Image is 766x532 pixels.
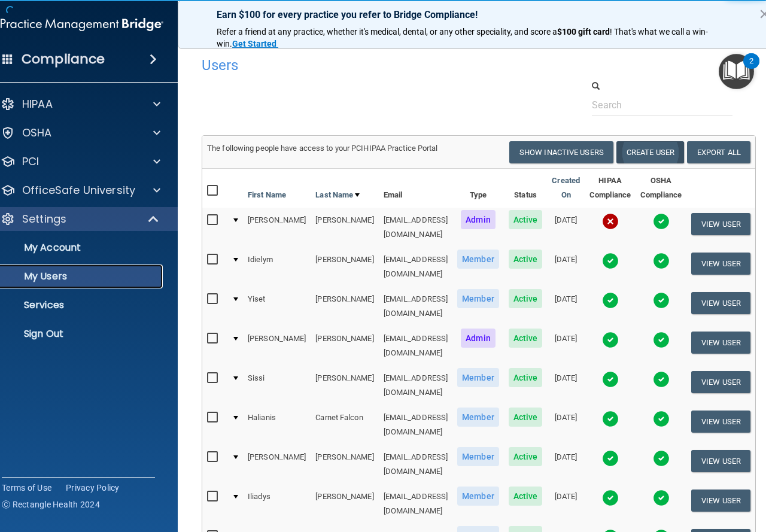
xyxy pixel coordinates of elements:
[457,447,499,466] span: Member
[243,208,311,247] td: [PERSON_NAME]
[311,208,378,247] td: [PERSON_NAME]
[509,250,543,269] span: Active
[379,326,453,366] td: [EMAIL_ADDRESS][DOMAIN_NAME]
[207,144,438,153] span: The following people have access to your PCIHIPAA Practice Portal
[592,94,732,116] input: Search
[602,371,619,388] img: tick.e7d51cea.svg
[547,326,585,366] td: [DATE]
[379,445,453,484] td: [EMAIL_ADDRESS][DOMAIN_NAME]
[311,445,378,484] td: [PERSON_NAME]
[602,213,619,230] img: cross.ca9f0e7f.svg
[457,289,499,308] span: Member
[457,250,499,269] span: Member
[379,247,453,287] td: [EMAIL_ADDRESS][DOMAIN_NAME]
[653,371,670,388] img: tick.e7d51cea.svg
[232,39,276,48] strong: Get Started
[509,487,543,506] span: Active
[691,213,750,235] button: View User
[379,208,453,247] td: [EMAIL_ADDRESS][DOMAIN_NAME]
[243,445,311,484] td: [PERSON_NAME]
[311,484,378,524] td: [PERSON_NAME]
[22,51,105,68] h4: Compliance
[653,292,670,309] img: tick.e7d51cea.svg
[552,174,580,202] a: Created On
[379,484,453,524] td: [EMAIL_ADDRESS][DOMAIN_NAME]
[311,326,378,366] td: [PERSON_NAME]
[504,169,548,208] th: Status
[461,329,496,348] span: Admin
[547,405,585,445] td: [DATE]
[232,39,278,48] a: Get Started
[691,490,750,512] button: View User
[691,411,750,433] button: View User
[379,287,453,326] td: [EMAIL_ADDRESS][DOMAIN_NAME]
[691,450,750,472] button: View User
[311,247,378,287] td: [PERSON_NAME]
[217,27,557,37] span: Refer a friend at any practice, whether it's medical, dental, or any other speciality, and score a
[547,208,585,247] td: [DATE]
[202,57,518,73] h4: Users
[243,326,311,366] td: [PERSON_NAME]
[547,287,585,326] td: [DATE]
[602,411,619,427] img: tick.e7d51cea.svg
[691,292,750,314] button: View User
[653,253,670,269] img: tick.e7d51cea.svg
[22,126,52,140] p: OSHA
[457,368,499,387] span: Member
[509,210,543,229] span: Active
[379,366,453,405] td: [EMAIL_ADDRESS][DOMAIN_NAME]
[547,366,585,405] td: [DATE]
[1,97,160,111] a: HIPAA
[243,247,311,287] td: Idielym
[653,411,670,427] img: tick.e7d51cea.svg
[602,253,619,269] img: tick.e7d51cea.svg
[636,169,686,208] th: OSHA Compliance
[22,183,135,197] p: OfficeSafe University
[2,482,51,494] a: Terms of Use
[2,498,100,510] span: Ⓒ Rectangle Health 2024
[719,54,754,89] button: Open Resource Center, 2 new notifications
[22,154,39,169] p: PCI
[311,366,378,405] td: [PERSON_NAME]
[1,13,163,37] img: PMB logo
[509,141,613,163] button: Show Inactive Users
[509,447,543,466] span: Active
[547,445,585,484] td: [DATE]
[217,9,713,20] p: Earn $100 for every practice you refer to Bridge Compliance!
[243,366,311,405] td: Sissi
[1,126,160,140] a: OSHA
[243,484,311,524] td: Iliadys
[509,368,543,387] span: Active
[653,332,670,348] img: tick.e7d51cea.svg
[311,287,378,326] td: [PERSON_NAME]
[547,484,585,524] td: [DATE]
[691,371,750,393] button: View User
[653,450,670,467] img: tick.e7d51cea.svg
[22,97,53,111] p: HIPAA
[509,289,543,308] span: Active
[602,292,619,309] img: tick.e7d51cea.svg
[602,332,619,348] img: tick.e7d51cea.svg
[547,247,585,287] td: [DATE]
[1,154,160,169] a: PCI
[379,405,453,445] td: [EMAIL_ADDRESS][DOMAIN_NAME]
[461,210,496,229] span: Admin
[602,450,619,467] img: tick.e7d51cea.svg
[602,490,619,506] img: tick.e7d51cea.svg
[687,141,750,163] a: Export All
[315,188,360,202] a: Last Name
[616,141,684,163] button: Create User
[311,405,378,445] td: Carnet Falcon
[379,169,453,208] th: Email
[653,490,670,506] img: tick.e7d51cea.svg
[509,408,543,427] span: Active
[243,405,311,445] td: Halianis
[509,329,543,348] span: Active
[557,27,610,37] strong: $100 gift card
[66,482,120,494] a: Privacy Policy
[457,487,499,506] span: Member
[248,188,286,202] a: First Name
[691,332,750,354] button: View User
[585,169,636,208] th: HIPAA Compliance
[457,408,499,427] span: Member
